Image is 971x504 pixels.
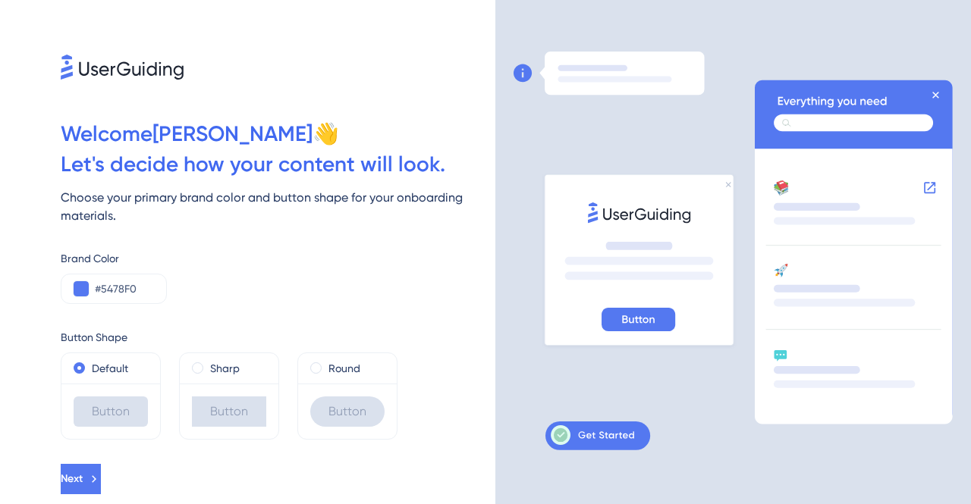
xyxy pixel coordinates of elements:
div: Button [192,396,266,427]
button: Next [61,464,101,494]
label: Default [92,359,128,377]
div: Welcome [PERSON_NAME] 👋 [61,119,495,149]
label: Sharp [210,359,240,377]
div: Choose your primary brand color and button shape for your onboarding materials. [61,189,495,225]
div: Button [74,396,148,427]
div: Button [310,396,385,427]
div: Button Shape [61,328,495,346]
div: Let ' s decide how your content will look. [61,149,495,180]
label: Round [328,359,360,377]
span: Next [61,470,83,488]
div: Brand Color [61,249,495,268]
